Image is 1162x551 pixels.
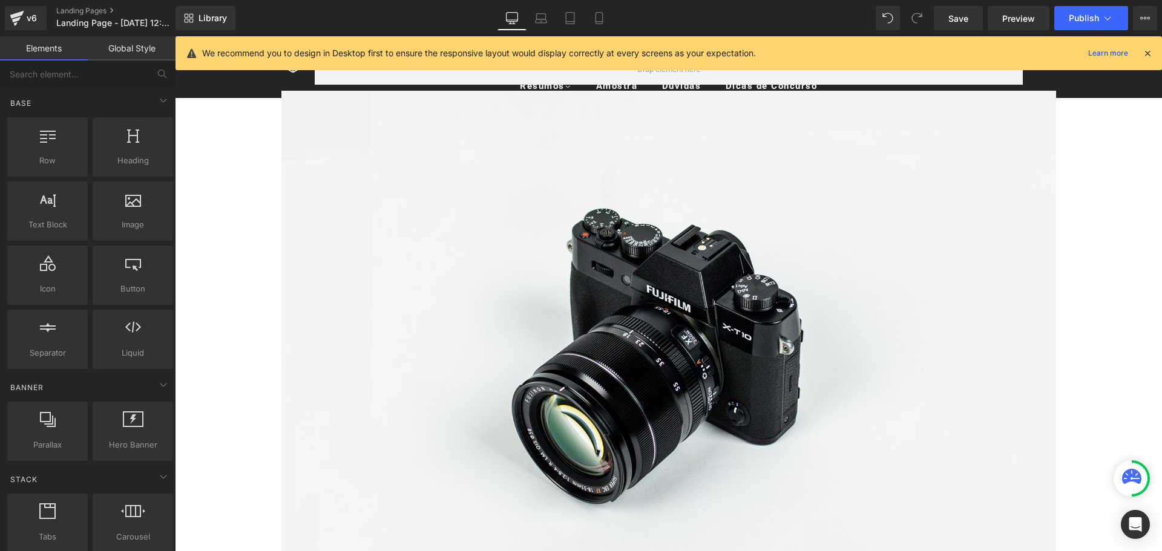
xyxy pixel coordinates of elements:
[202,47,756,60] p: We recommend you to design in Desktop first to ensure the responsive layout would display correct...
[1069,13,1099,23] span: Publish
[96,347,169,359] span: Liquid
[1133,6,1157,30] button: More
[497,6,527,30] a: Desktop
[11,154,84,167] span: Row
[1083,46,1133,60] a: Learn more
[5,6,47,30] a: v6
[9,474,39,485] span: Stack
[988,6,1049,30] a: Preview
[56,6,195,16] a: Landing Pages
[876,6,900,30] button: Undo
[11,347,84,359] span: Separator
[1054,6,1128,30] button: Publish
[11,218,84,231] span: Text Block
[9,97,33,109] span: Base
[96,218,169,231] span: Image
[88,36,176,60] a: Global Style
[9,382,45,393] span: Banner
[527,6,556,30] a: Laptop
[24,10,39,26] div: v6
[56,18,172,28] span: Landing Page - [DATE] 12:00:36
[1002,12,1035,25] span: Preview
[1121,510,1150,539] div: Open Intercom Messenger
[96,530,169,543] span: Carousel
[948,12,968,25] span: Save
[11,439,84,451] span: Parallax
[11,282,84,295] span: Icon
[11,530,84,543] span: Tabs
[96,439,169,451] span: Hero Banner
[556,6,585,30] a: Tablet
[585,6,614,30] a: Mobile
[176,6,235,30] a: New Library
[96,154,169,167] span: Heading
[199,13,227,24] span: Library
[905,6,929,30] button: Redo
[96,282,169,295] span: Button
